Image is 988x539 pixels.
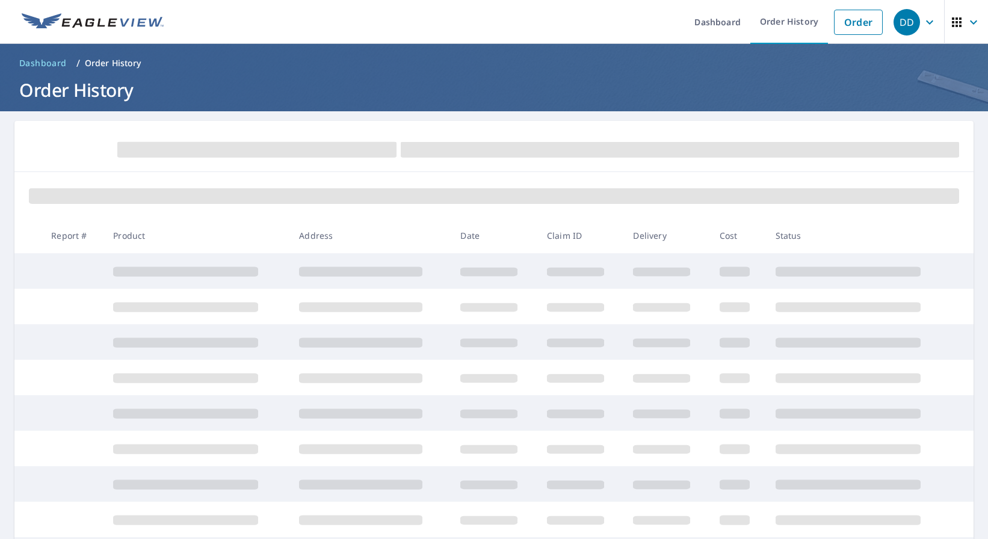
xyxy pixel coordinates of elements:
[42,218,103,253] th: Report #
[537,218,623,253] th: Claim ID
[76,56,80,70] li: /
[14,78,974,102] h1: Order History
[289,218,451,253] th: Address
[19,57,67,69] span: Dashboard
[766,218,952,253] th: Status
[451,218,537,253] th: Date
[710,218,766,253] th: Cost
[623,218,709,253] th: Delivery
[103,218,289,253] th: Product
[834,10,883,35] a: Order
[14,54,72,73] a: Dashboard
[14,54,974,73] nav: breadcrumb
[85,57,141,69] p: Order History
[22,13,164,31] img: EV Logo
[894,9,920,35] div: DD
